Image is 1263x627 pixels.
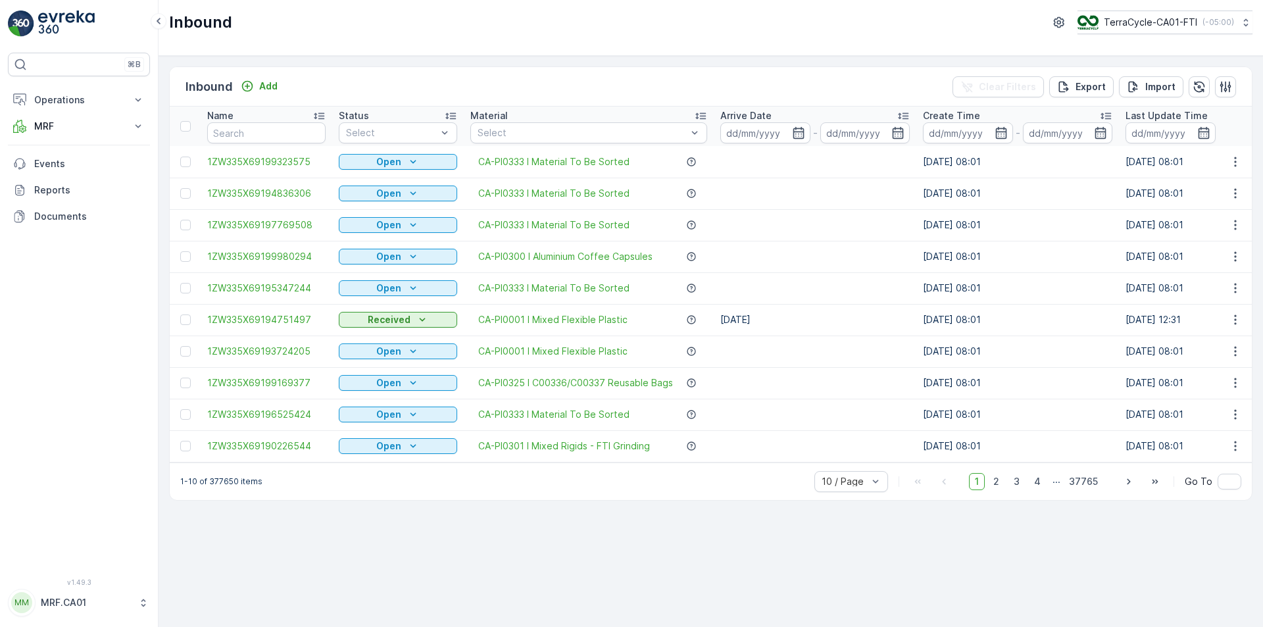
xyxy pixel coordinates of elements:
[1008,473,1026,490] span: 3
[470,109,508,122] p: Material
[235,78,283,94] button: Add
[169,12,232,33] p: Inbound
[207,155,326,168] span: 1ZW335X69199323575
[1028,473,1047,490] span: 4
[478,439,650,453] a: CA-PI0301 I Mixed Rigids - FTI Grinding
[916,146,1119,178] td: [DATE] 08:01
[368,313,410,326] p: Received
[916,336,1119,367] td: [DATE] 08:01
[34,184,145,197] p: Reports
[8,151,150,177] a: Events
[180,220,191,230] div: Toggle Row Selected
[346,126,437,139] p: Select
[180,188,191,199] div: Toggle Row Selected
[180,441,191,451] div: Toggle Row Selected
[339,343,457,359] button: Open
[38,11,95,37] img: logo_light-DOdMpM7g.png
[34,120,124,133] p: MRF
[376,218,401,232] p: Open
[1104,16,1197,29] p: TerraCycle-CA01-FTI
[979,80,1036,93] p: Clear Filters
[207,218,326,232] span: 1ZW335X69197769508
[207,376,326,389] a: 1ZW335X69199169377
[339,154,457,170] button: Open
[207,408,326,421] a: 1ZW335X69196525424
[720,109,772,122] p: Arrive Date
[813,125,818,141] p: -
[1063,473,1104,490] span: 37765
[1126,109,1208,122] p: Last Update Time
[259,80,278,93] p: Add
[339,186,457,201] button: Open
[180,409,191,420] div: Toggle Row Selected
[339,217,457,233] button: Open
[8,578,150,586] span: v 1.49.3
[207,250,326,263] a: 1ZW335X69199980294
[339,249,457,264] button: Open
[820,122,910,143] input: dd/mm/yyyy
[923,109,980,122] p: Create Time
[1202,17,1234,28] p: ( -05:00 )
[1076,80,1106,93] p: Export
[916,367,1119,399] td: [DATE] 08:01
[969,473,985,490] span: 1
[478,218,630,232] span: CA-PI0333 I Material To Be Sorted
[34,157,145,170] p: Events
[478,376,673,389] a: CA-PI0325 I C00336/C00337 Reusable Bags
[180,378,191,388] div: Toggle Row Selected
[478,250,653,263] a: CA-PI0300 I Aluminium Coffee Capsules
[339,109,369,122] p: Status
[207,282,326,295] a: 1ZW335X69195347244
[478,126,687,139] p: Select
[916,241,1119,272] td: [DATE] 08:01
[34,93,124,107] p: Operations
[207,439,326,453] a: 1ZW335X69190226544
[376,155,401,168] p: Open
[376,408,401,421] p: Open
[478,345,628,358] span: CA-PI0001 I Mixed Flexible Plastic
[128,59,141,70] p: ⌘B
[180,251,191,262] div: Toggle Row Selected
[8,203,150,230] a: Documents
[1185,475,1212,488] span: Go To
[207,109,234,122] p: Name
[376,282,401,295] p: Open
[1077,11,1252,34] button: TerraCycle-CA01-FTI(-05:00)
[987,473,1005,490] span: 2
[916,209,1119,241] td: [DATE] 08:01
[207,313,326,326] span: 1ZW335X69194751497
[8,113,150,139] button: MRF
[478,313,628,326] a: CA-PI0001 I Mixed Flexible Plastic
[1016,125,1020,141] p: -
[478,187,630,200] span: CA-PI0333 I Material To Be Sorted
[339,438,457,454] button: Open
[953,76,1044,97] button: Clear Filters
[180,157,191,167] div: Toggle Row Selected
[916,304,1119,336] td: [DATE] 08:01
[714,304,916,336] td: [DATE]
[376,187,401,200] p: Open
[207,122,326,143] input: Search
[8,11,34,37] img: logo
[34,210,145,223] p: Documents
[923,122,1013,143] input: dd/mm/yyyy
[1119,76,1183,97] button: Import
[376,345,401,358] p: Open
[339,375,457,391] button: Open
[207,187,326,200] a: 1ZW335X69194836306
[376,439,401,453] p: Open
[8,87,150,113] button: Operations
[41,596,132,609] p: MRF.CA01
[478,155,630,168] a: CA-PI0333 I Material To Be Sorted
[916,399,1119,430] td: [DATE] 08:01
[1145,80,1176,93] p: Import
